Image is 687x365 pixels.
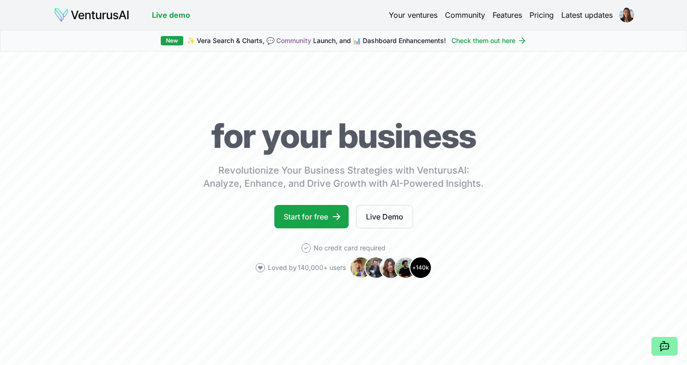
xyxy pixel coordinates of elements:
a: Live Demo [356,205,413,228]
img: Avatar 1 [350,256,372,279]
a: Community [276,36,311,44]
a: Your ventures [389,9,437,21]
a: Pricing [530,9,554,21]
a: Features [493,9,522,21]
a: Live demo [152,9,190,21]
img: ACg8ocIPwD_SIlLmTdQdhKPk8P24JbmMZY2EEZJhb-rlnBQ_zCSeg5M=s96-c [619,7,634,22]
a: Latest updates [561,9,613,21]
div: New [161,36,183,45]
img: Avatar 3 [379,256,402,279]
img: logo [54,7,129,22]
a: Check them out here [451,36,527,45]
span: ✨ Vera Search & Charts, 💬 Launch, and 📊 Dashboard Enhancements! [187,36,446,45]
img: Avatar 4 [394,256,417,279]
img: Avatar 2 [365,256,387,279]
a: Community [445,9,485,21]
a: Start for free [274,205,349,228]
